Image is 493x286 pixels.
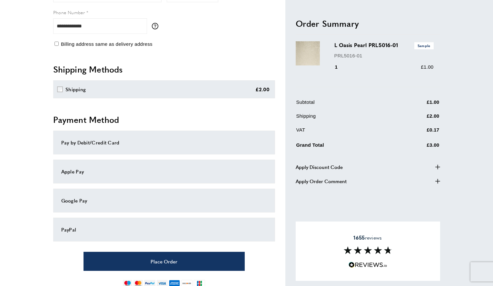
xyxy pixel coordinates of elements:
[53,9,85,15] span: Phone Number
[296,140,394,154] td: Grand Total
[395,98,439,111] td: £1.00
[255,85,270,93] div: £2.00
[334,41,434,49] h3: L Oasis Pearl PRL5016-01
[296,177,347,185] span: Apply Order Comment
[61,226,267,233] div: PayPal
[61,168,267,175] div: Apple Pay
[296,112,394,125] td: Shipping
[296,98,394,111] td: Subtotal
[395,140,439,154] td: £3.00
[414,42,434,49] span: Sample
[54,42,59,46] input: Billing address same as delivery address
[344,246,392,254] img: Reviews section
[334,52,434,59] p: PRL5016-01
[61,197,267,204] div: Google Pay
[84,252,245,271] button: Place Order
[395,112,439,125] td: £2.00
[296,41,320,65] img: L Oasis Pearl PRL5016-01
[61,139,267,146] div: Pay by Debit/Credit Card
[421,64,433,70] span: £1.00
[53,114,275,125] h2: Payment Method
[65,85,86,93] div: Shipping
[395,126,439,139] td: £0.17
[296,163,343,171] span: Apply Discount Code
[152,23,162,29] button: More information
[296,126,394,139] td: VAT
[53,64,275,75] h2: Shipping Methods
[334,63,347,71] div: 1
[296,17,440,29] h2: Order Summary
[353,234,365,241] strong: 1655
[61,41,153,47] span: Billing address same as delivery address
[353,234,382,241] span: reviews
[349,262,387,268] img: Reviews.io 5 stars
